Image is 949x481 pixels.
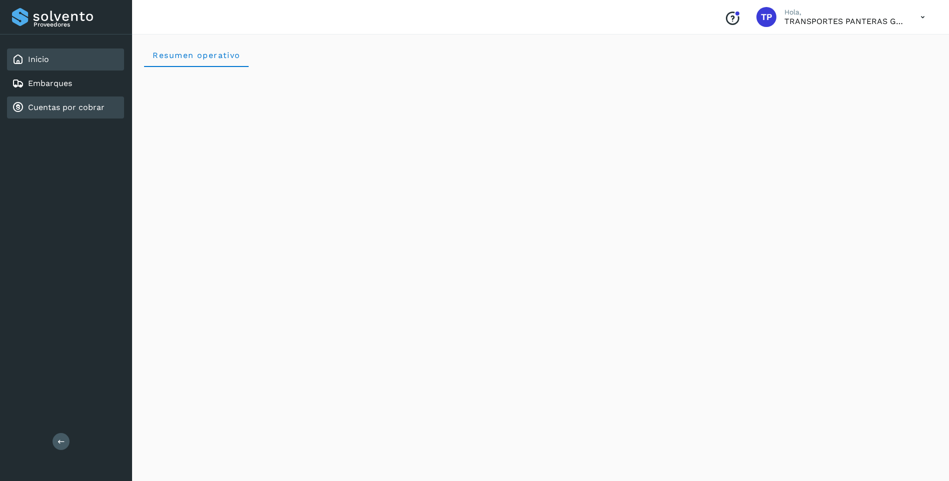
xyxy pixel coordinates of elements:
a: Embarques [28,78,72,88]
p: TRANSPORTES PANTERAS GAPO S.A. DE C.V. [784,16,904,26]
span: Resumen operativo [152,50,241,60]
div: Inicio [7,48,124,70]
a: Cuentas por cobrar [28,102,105,112]
div: Cuentas por cobrar [7,96,124,118]
p: Hola, [784,8,904,16]
p: Proveedores [34,21,120,28]
div: Embarques [7,72,124,94]
a: Inicio [28,54,49,64]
